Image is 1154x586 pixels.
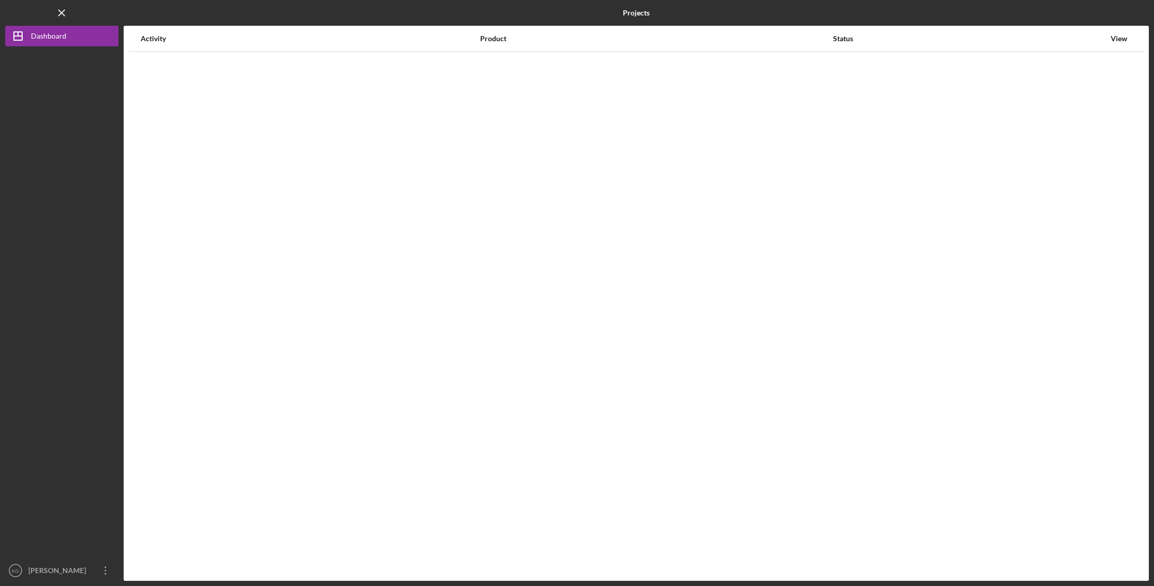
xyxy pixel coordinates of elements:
text: KG [12,568,19,574]
div: Product [480,35,832,43]
div: [PERSON_NAME] [26,560,93,583]
button: Dashboard [5,26,118,46]
div: Dashboard [31,26,66,49]
div: Activity [141,35,479,43]
button: KG[PERSON_NAME] [5,560,118,581]
b: Projects [623,9,650,17]
div: Status [833,35,1105,43]
div: View [1106,35,1132,43]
